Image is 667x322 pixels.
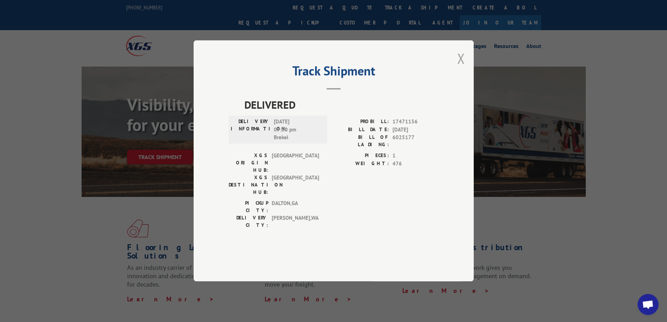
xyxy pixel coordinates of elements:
label: DELIVERY CITY: [229,214,268,229]
label: WEIGHT: [334,160,389,168]
h2: Track Shipment [229,66,439,79]
span: DELIVERED [244,97,439,113]
span: 17471156 [392,118,439,126]
span: [GEOGRAPHIC_DATA] [272,174,319,196]
label: XGS ORIGIN HUB: [229,152,268,174]
span: [DATE] 07:00 pm Brekel [274,118,321,142]
button: Close modal [457,49,465,68]
span: DALTON , GA [272,200,319,214]
label: PICKUP CITY: [229,200,268,214]
label: BILL OF LADING: [334,134,389,149]
label: XGS DESTINATION HUB: [229,174,268,196]
label: PIECES: [334,152,389,160]
span: 1 [392,152,439,160]
label: BILL DATE: [334,126,389,134]
span: [GEOGRAPHIC_DATA] [272,152,319,174]
span: 476 [392,160,439,168]
label: DELIVERY INFORMATION: [231,118,270,142]
span: 6025177 [392,134,439,149]
span: [DATE] [392,126,439,134]
span: [PERSON_NAME] , WA [272,214,319,229]
div: Open chat [638,294,659,315]
label: PROBILL: [334,118,389,126]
